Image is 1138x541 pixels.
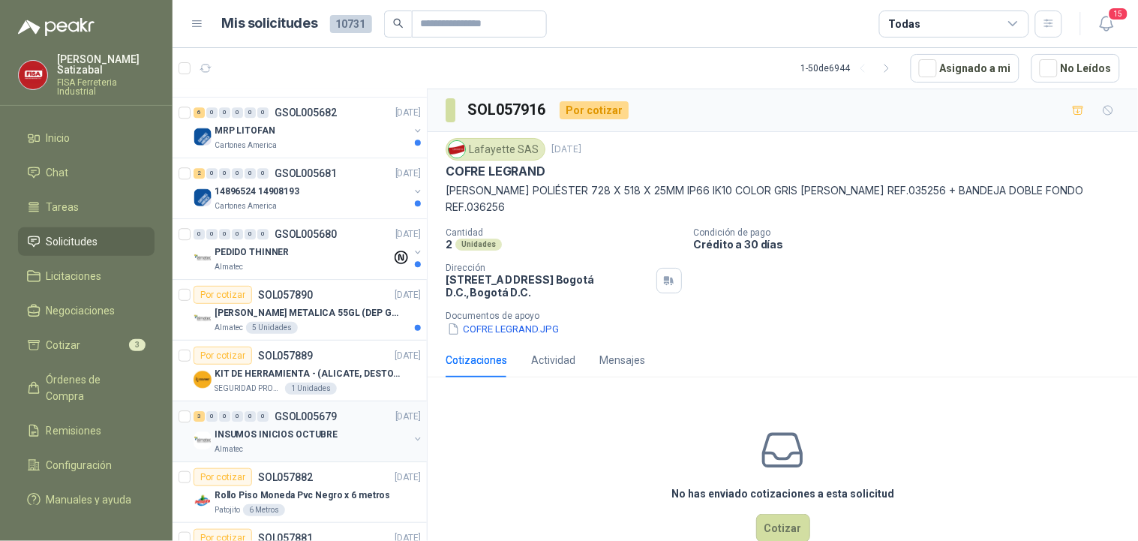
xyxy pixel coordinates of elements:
[194,168,205,179] div: 2
[258,350,313,361] p: SOL057889
[194,104,424,152] a: 6 0 0 0 0 0 GSOL005682[DATE] Company LogoMRP LITOFANCartones America
[194,371,212,389] img: Company Logo
[18,416,155,445] a: Remisiones
[446,263,650,273] p: Dirección
[47,233,98,250] span: Solicitudes
[257,168,269,179] div: 0
[129,339,146,351] span: 3
[395,349,421,363] p: [DATE]
[47,337,81,353] span: Cotizar
[206,411,218,422] div: 0
[467,98,548,122] h3: SOL057916
[232,229,243,239] div: 0
[194,431,212,449] img: Company Logo
[215,200,277,212] p: Cartones America
[1031,54,1120,83] button: No Leídos
[215,306,401,320] p: [PERSON_NAME] METALICA 55GL (DEP GRANALLA) CON TAPA
[215,322,243,334] p: Almatec
[232,107,243,118] div: 0
[446,182,1120,215] p: [PERSON_NAME] POLIÉSTER 728 X 518 X 25MM IP66 IK10 COLOR GRIS [PERSON_NAME] REF.035256 + BANDEJA ...
[47,268,102,284] span: Licitaciones
[245,229,256,239] div: 0
[47,199,80,215] span: Tareas
[257,107,269,118] div: 0
[455,239,502,251] div: Unidades
[215,504,240,516] p: Patojito
[194,225,424,273] a: 0 0 0 0 0 0 GSOL005680[DATE] Company LogoPEDIDO THINNERAlmatec
[194,164,424,212] a: 2 0 0 0 0 0 GSOL005681[DATE] Company Logo14896524 14908193Cartones America
[446,227,682,238] p: Cantidad
[245,107,256,118] div: 0
[446,311,1132,321] p: Documentos de apoyo
[551,143,581,157] p: [DATE]
[215,367,401,381] p: KIT DE HERRAMIENTA - (ALICATE, DESTORNILLADOR,LLAVE DE EXPANSION, CRUCETA,LLAVE FIJA)
[219,168,230,179] div: 0
[275,168,337,179] p: GSOL005681
[531,352,575,368] div: Actividad
[47,422,102,439] span: Remisiones
[18,227,155,256] a: Solicitudes
[194,310,212,328] img: Company Logo
[215,261,243,273] p: Almatec
[18,193,155,221] a: Tareas
[1093,11,1120,38] button: 15
[246,322,298,334] div: 5 Unidades
[47,491,132,508] span: Manuales y ayuda
[18,18,95,36] img: Logo peakr
[47,371,140,404] span: Órdenes de Compra
[446,164,545,179] p: COFRE LEGRAND
[18,331,155,359] a: Cotizar3
[194,107,205,118] div: 6
[219,411,230,422] div: 0
[18,485,155,514] a: Manuales y ayuda
[671,485,894,502] h3: No has enviado cotizaciones a esta solicitud
[57,78,155,96] p: FISA Ferreteria Industrial
[232,168,243,179] div: 0
[257,229,269,239] div: 0
[206,168,218,179] div: 0
[18,365,155,410] a: Órdenes de Compra
[599,352,645,368] div: Mensajes
[206,107,218,118] div: 0
[222,13,318,35] h1: Mis solicitudes
[194,492,212,510] img: Company Logo
[215,245,289,260] p: PEDIDO THINNER
[275,411,337,422] p: GSOL005679
[215,428,338,442] p: INSUMOS INICIOS OCTUBRE
[194,286,252,304] div: Por cotizar
[47,130,71,146] span: Inicio
[1108,7,1129,21] span: 15
[219,229,230,239] div: 0
[446,238,452,251] p: 2
[215,488,390,503] p: Rollo Piso Moneda Pvc Negro x 6 metros
[258,290,313,300] p: SOL057890
[194,128,212,146] img: Company Logo
[395,227,421,242] p: [DATE]
[57,54,155,75] p: [PERSON_NAME] Satizabal
[232,411,243,422] div: 0
[215,124,275,138] p: MRP LITOFAN
[18,124,155,152] a: Inicio
[243,504,285,516] div: 6 Metros
[194,188,212,206] img: Company Logo
[395,288,421,302] p: [DATE]
[194,249,212,267] img: Company Logo
[18,451,155,479] a: Configuración
[19,61,47,89] img: Company Logo
[694,227,1132,238] p: Condición de pago
[215,443,243,455] p: Almatec
[173,280,427,341] a: Por cotizarSOL057890[DATE] Company Logo[PERSON_NAME] METALICA 55GL (DEP GRANALLA) CON TAPAAlmatec...
[47,302,116,319] span: Negociaciones
[801,56,899,80] div: 1 - 50 de 6944
[219,107,230,118] div: 0
[275,107,337,118] p: GSOL005682
[245,411,256,422] div: 0
[18,296,155,325] a: Negociaciones
[194,229,205,239] div: 0
[258,472,313,482] p: SOL057882
[395,470,421,485] p: [DATE]
[395,410,421,424] p: [DATE]
[18,262,155,290] a: Licitaciones
[275,229,337,239] p: GSOL005680
[560,101,629,119] div: Por cotizar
